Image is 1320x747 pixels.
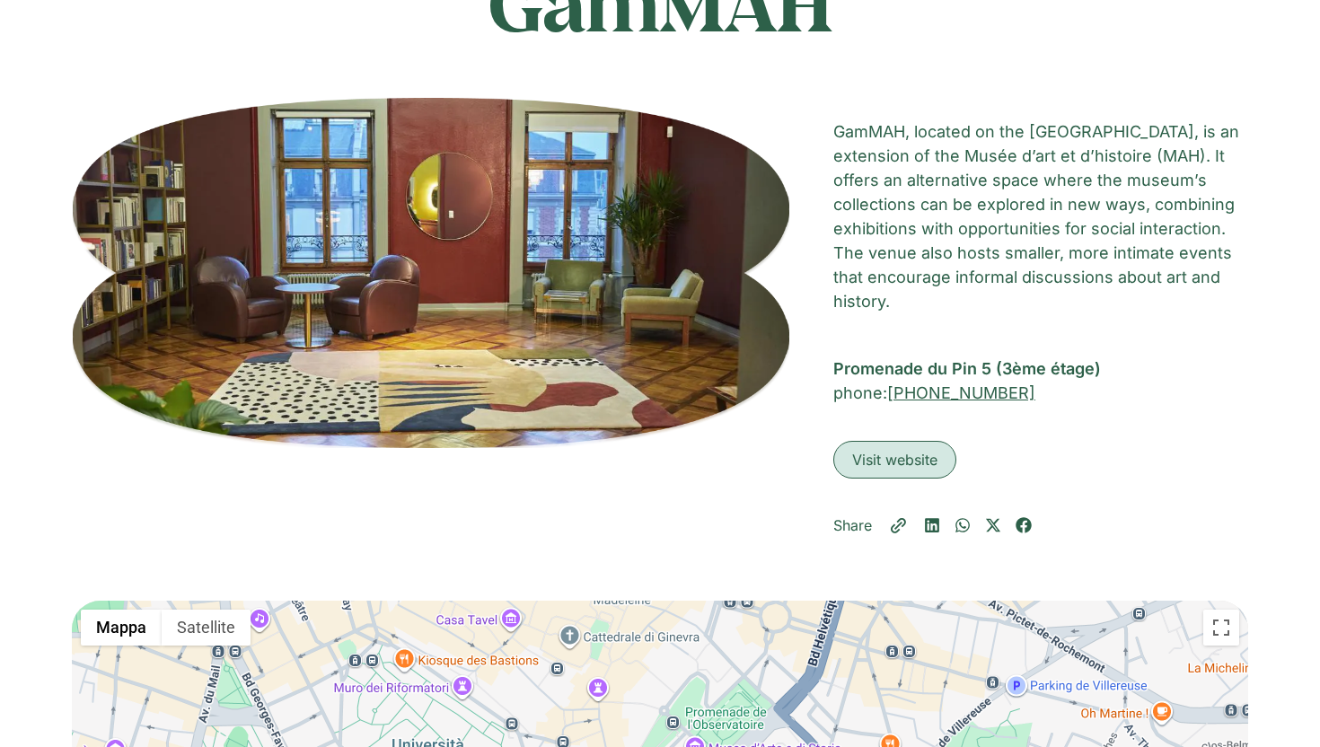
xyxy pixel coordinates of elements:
div: Promenade du Pin 5 (3ème étage) [833,356,1248,381]
div: Share on x-twitter [985,517,1001,533]
button: Attiva/disattiva vista schermo intero [1203,610,1239,646]
p: Share [833,514,872,536]
h2: phone: [833,381,1248,405]
div: Share on linkedin [924,517,940,533]
a: Visit website [833,441,956,479]
div: Share on facebook [1016,517,1032,533]
button: Mostra cartina stradale [81,610,162,646]
button: Mostra immagini satellitari [162,610,251,646]
p: GamMAH, located on the [GEOGRAPHIC_DATA], is an extension of the Musée d’art et d’histoire (MAH).... [833,119,1248,313]
a: [PHONE_NUMBER] [887,383,1035,402]
span: Visit website [852,449,937,470]
div: Share on whatsapp [955,517,971,533]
